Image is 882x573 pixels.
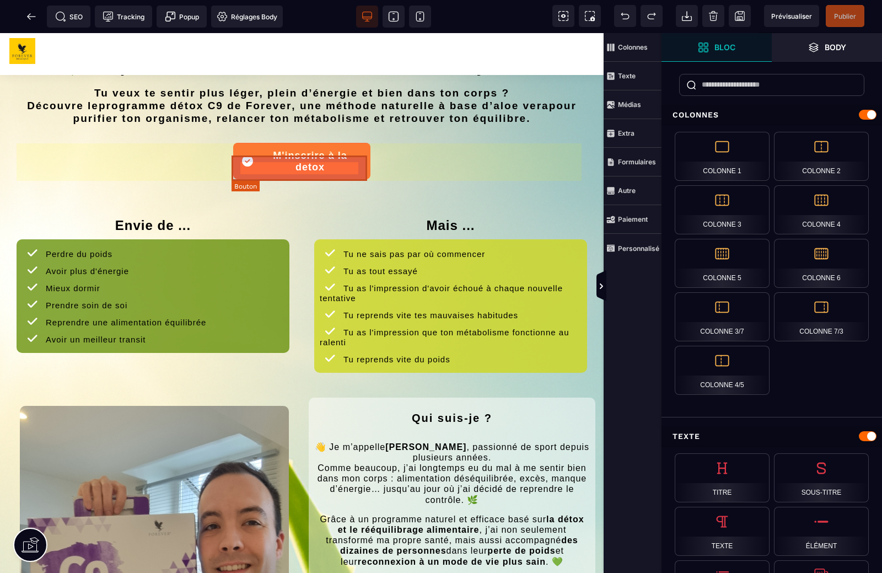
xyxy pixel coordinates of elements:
[493,67,548,78] strong: aloe vera
[729,5,751,27] span: Enregistrer
[358,524,546,533] strong: reconnexion à un mode de vie plus sain
[17,49,587,97] h2: Tu veux te sentir plus léger, plein d’énergie et bien dans ton corps ? Découvre le , une méthode ...
[341,231,421,245] text: Tu as tout essayé
[320,292,569,317] text: Tu as l'impression que ton métabolisme fonctionne au ralenti
[604,176,661,205] span: Autre
[618,129,634,137] strong: Extra
[675,346,770,395] div: Colonne 4/5
[165,11,199,22] span: Popup
[383,6,405,28] span: Voir tablette
[552,5,574,27] span: Voir les composants
[604,148,661,176] span: Formulaires
[157,6,207,28] span: Créer une alerte modale
[604,119,661,148] span: Extra
[55,11,83,22] span: SEO
[95,6,152,28] span: Code de suivi
[233,110,370,146] button: M'inscrire à la detox
[774,453,869,502] div: Sous-titre
[618,244,659,253] strong: Personnalisé
[103,11,144,22] span: Tracking
[675,453,770,502] div: Titre
[604,234,661,263] span: Personnalisé
[618,186,636,195] strong: Autre
[618,215,648,223] strong: Paiement
[618,72,636,80] strong: Texte
[43,282,209,297] text: Reprendre une alimentation équilibrée
[714,43,735,51] strong: Bloc
[774,507,869,556] div: Élément
[211,6,283,28] span: Favicon
[675,507,770,556] div: Texte
[314,373,590,397] h2: Qui suis-je ?
[774,292,869,341] div: Colonne 7/3
[604,205,661,234] span: Paiement
[675,132,770,181] div: Colonne 1
[675,292,770,341] div: Colonne 3/7
[9,5,35,31] img: cba5daa9616a5b65006c8300d2273a81.jpg
[356,6,378,28] span: Voir bureau
[314,409,590,472] p: 👋 Je m’appelle , passionné de sport depuis plusieurs années. Comme beaucoup, j’ai longtemps eu du...
[774,132,869,181] div: Colonne 2
[43,299,148,314] text: Avoir un meilleur transit
[604,90,661,119] span: Médias
[43,248,103,263] text: Mieux dormir
[661,105,882,125] div: Colonnes
[772,33,882,62] span: Ouvrir les calques
[47,6,90,28] span: Métadata SEO
[385,409,466,419] strong: [PERSON_NAME]
[341,319,453,334] text: Tu reprends vite du poids
[43,265,130,280] text: Prendre soin de soi
[409,6,431,28] span: Voir mobile
[314,179,587,206] h1: Mais ...
[764,5,819,27] span: Aperçu
[340,502,581,522] strong: des dizaines de personnes
[676,5,698,27] span: Importer
[217,11,277,22] span: Réglages Body
[604,33,661,62] span: Colonnes
[487,513,555,522] strong: perte de poids
[661,33,772,62] span: Ouvrir les blocs
[834,12,856,20] span: Publier
[771,12,812,20] span: Prévisualiser
[320,248,563,272] text: Tu as l'impression d'avoir échoué à chaque nouvelle tentative
[702,5,724,27] span: Nettoyage
[579,5,601,27] span: Capture d'écran
[618,43,648,51] strong: Colonnes
[99,67,292,78] strong: programme détox C9 de Forever
[826,5,864,27] span: Enregistrer le contenu
[614,5,636,27] span: Défaire
[17,179,289,206] h1: Envie de ...
[661,426,882,447] div: Texte
[618,100,641,109] strong: Médias
[774,185,869,234] div: Colonne 4
[661,270,673,303] span: Afficher les vues
[314,481,590,534] p: Grâce à un programme naturel et efficace basé sur , j’ai non seulement transformé ma propre santé...
[341,213,488,228] text: Tu ne sais pas par où commencer
[675,239,770,288] div: Colonne 5
[618,158,656,166] strong: Formulaires
[675,185,770,234] div: Colonne 3
[825,43,846,51] strong: Body
[774,239,869,288] div: Colonne 6
[43,213,115,228] text: Perdre du poids
[604,62,661,90] span: Texte
[641,5,663,27] span: Rétablir
[20,6,42,28] span: Retour
[341,275,521,290] text: Tu reprends vite tes mauvaises habitudes
[43,231,132,245] text: Avoir plus d'énergie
